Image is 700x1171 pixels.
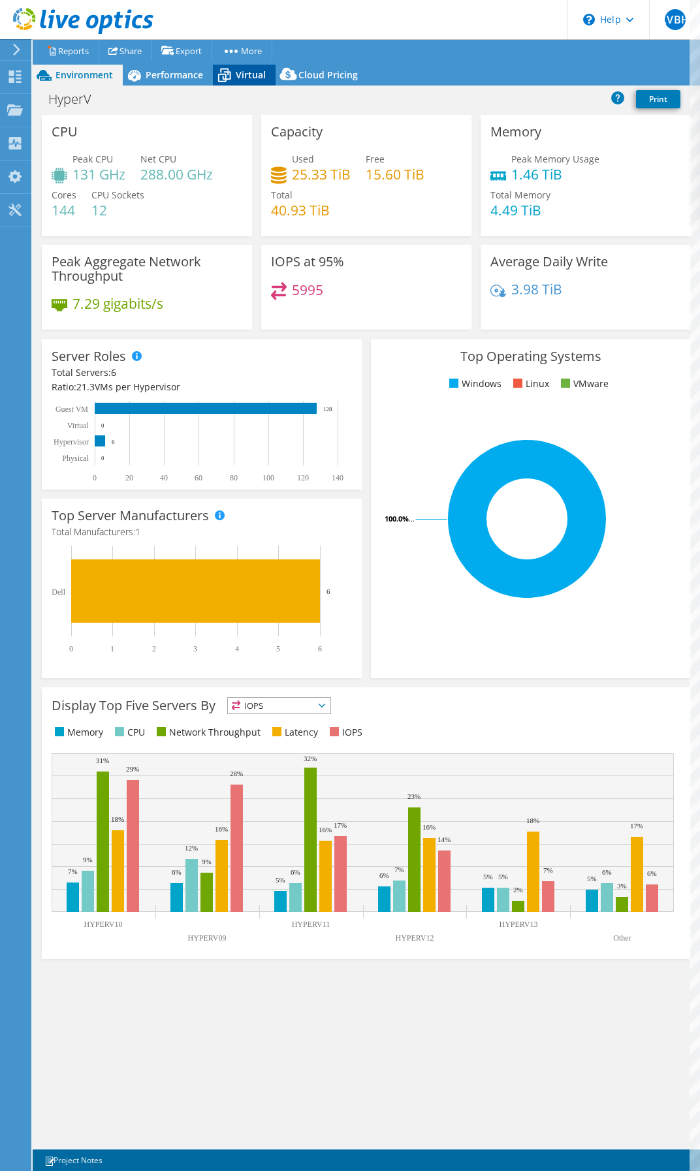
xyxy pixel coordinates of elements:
[125,473,133,482] text: 20
[297,473,309,482] text: 120
[510,377,549,391] li: Linux
[292,167,351,181] h4: 25.33 TiB
[111,366,116,379] span: 6
[647,869,657,877] text: 6%
[52,203,76,217] h4: 144
[212,40,272,61] a: More
[236,69,266,81] span: Virtual
[35,1152,112,1168] a: Project Notes
[101,455,104,461] text: 0
[195,473,202,482] text: 60
[52,366,202,380] div: Total Servers:
[483,873,493,881] text: 5%
[366,167,424,181] h4: 15.60 TiB
[110,644,114,653] text: 1
[230,770,243,777] text: 28%
[69,644,73,653] text: 0
[230,473,238,482] text: 80
[172,868,182,876] text: 6%
[526,817,539,824] text: 18%
[602,868,612,876] text: 6%
[304,755,317,762] text: 32%
[37,40,99,61] a: Reports
[511,167,599,181] h4: 1.46 TiB
[235,644,239,653] text: 4
[613,933,631,943] text: Other
[385,514,409,523] tspan: 100.0%
[292,153,314,165] span: Used
[215,825,228,833] text: 16%
[407,792,421,800] text: 23%
[617,882,627,890] text: 3%
[271,255,344,269] h3: IOPS at 95%
[511,153,599,165] span: Peak Memory Usage
[76,381,95,393] span: 21.3
[52,189,76,201] span: Cores
[62,454,89,463] text: Physical
[636,90,680,108] a: Print
[193,644,197,653] text: 3
[326,587,330,595] text: 6
[83,856,93,864] text: 9%
[91,203,144,217] h4: 12
[323,406,332,413] text: 128
[665,9,686,30] span: LVBH
[543,866,553,874] text: 7%
[292,920,330,929] text: HYPERV11
[318,644,322,653] text: 6
[422,823,436,831] text: 16%
[202,858,212,866] text: 9%
[72,296,163,311] h4: 7.29 gigabits/s
[228,698,330,713] span: IOPS
[262,473,274,482] text: 100
[140,167,213,181] h4: 288.00 GHz
[498,873,508,881] text: 5%
[366,153,385,165] span: Free
[56,69,113,81] span: Environment
[587,875,597,882] text: 5%
[276,876,285,884] text: 5%
[291,868,300,876] text: 6%
[187,933,226,943] text: HYPERV09
[101,422,104,429] text: 0
[151,40,212,61] a: Export
[93,473,97,482] text: 0
[271,203,330,217] h4: 40.93 TiB
[394,866,404,873] text: 7%
[42,92,112,106] h1: HyperV
[68,867,78,875] text: 7%
[112,439,115,445] text: 6
[326,725,362,740] li: IOPS
[490,255,608,269] h3: Average Daily Write
[52,725,103,740] li: Memory
[52,587,65,597] text: Dell
[490,203,550,217] h4: 4.49 TiB
[292,283,323,297] h4: 5995
[276,644,280,653] text: 5
[72,167,125,181] h4: 131 GHz
[56,405,88,414] text: Guest VM
[67,421,89,430] text: Virtual
[52,125,78,139] h3: CPU
[438,835,451,843] text: 14%
[52,525,352,539] h4: Total Manufacturers:
[72,153,113,165] span: Peak CPU
[499,920,537,929] text: HYPERV13
[112,725,145,740] li: CPU
[126,765,139,773] text: 29%
[54,437,89,446] text: Hypervisor
[334,821,347,829] text: 17%
[52,349,126,364] h3: Server Roles
[271,189,293,201] span: Total
[583,14,595,25] svg: \n
[379,871,389,879] text: 6%
[152,644,156,653] text: 2
[298,69,358,81] span: Cloud Pricing
[52,508,209,523] h3: Top Server Manufacturers
[91,189,144,201] span: CPU Sockets
[99,40,152,61] a: Share
[271,125,323,139] h3: Capacity
[558,377,609,391] li: VMware
[52,380,352,394] div: Ratio: VMs per Hypervisor
[146,69,203,81] span: Performance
